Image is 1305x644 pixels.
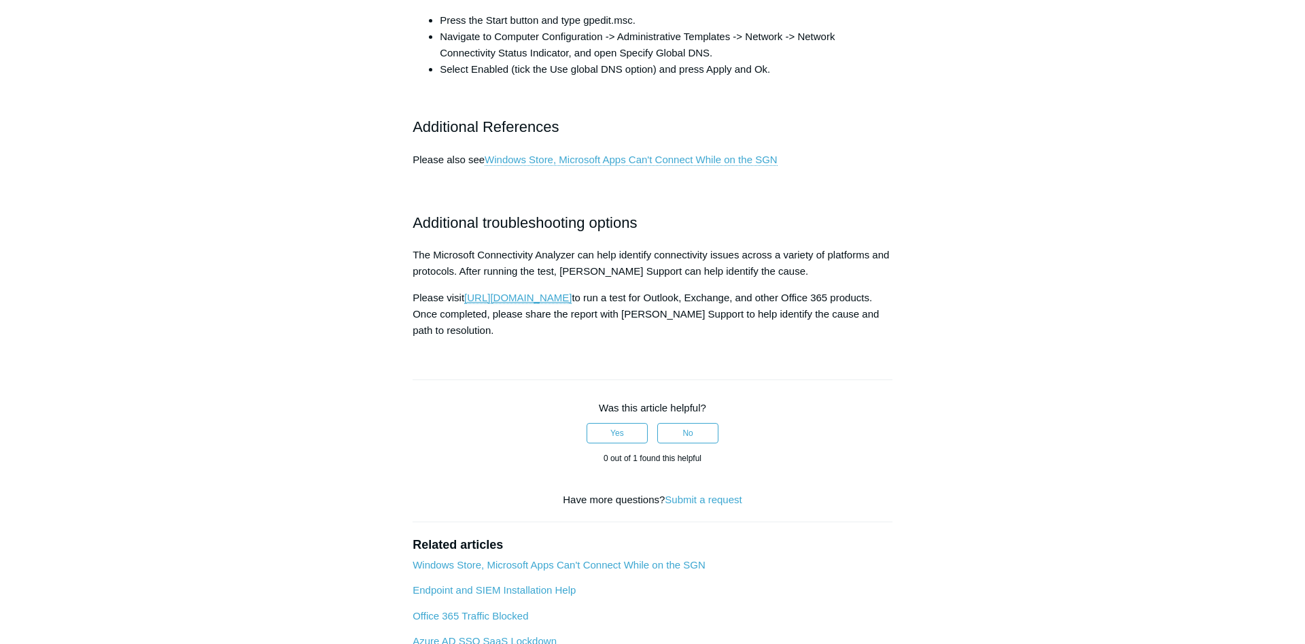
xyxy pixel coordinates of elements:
[413,492,892,508] div: Have more questions?
[413,584,576,596] a: Endpoint and SIEM Installation Help
[413,290,892,339] p: Please visit to run a test for Outlook, Exchange, and other Office 365 products. Once completed, ...
[599,402,706,413] span: Was this article helpful?
[413,211,892,235] h2: Additional troubleshooting options
[485,154,778,166] a: Windows Store, Microsoft Apps Can't Connect While on the SGN
[413,152,892,201] p: Please also see
[440,29,892,61] li: Navigate to Computer Configuration -> Administrative Templates -> Network -> Network Connectivity...
[665,494,742,505] a: Submit a request
[413,559,706,571] a: Windows Store, Microsoft Apps Can't Connect While on the SGN
[413,247,892,279] p: The Microsoft Connectivity Analyzer can help identify connectivity issues across a variety of pla...
[413,91,892,139] h2: Additional References
[604,454,701,463] span: 0 out of 1 found this helpful
[587,423,648,443] button: This article was helpful
[464,292,572,304] a: [URL][DOMAIN_NAME]
[657,423,718,443] button: This article was not helpful
[440,61,892,78] li: Select Enabled (tick the Use global DNS option) and press Apply and Ok.
[440,12,892,29] li: Press the Start button and type gpedit.msc.
[413,610,528,622] a: Office 365 Traffic Blocked
[413,536,892,554] h2: Related articles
